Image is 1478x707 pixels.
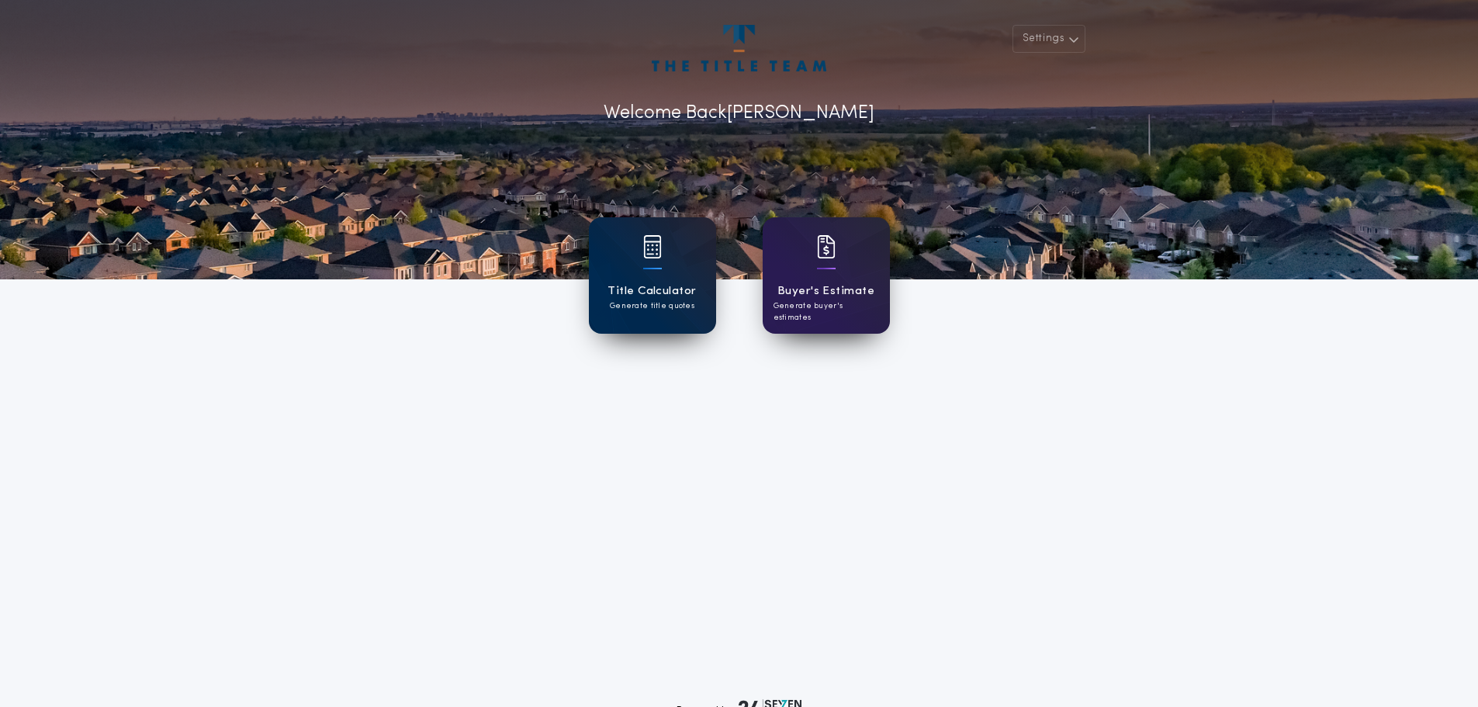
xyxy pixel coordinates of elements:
a: card iconTitle CalculatorGenerate title quotes [589,217,716,334]
p: Generate buyer's estimates [774,300,879,324]
p: Generate title quotes [610,300,694,312]
h1: Buyer's Estimate [777,282,874,300]
a: card iconBuyer's EstimateGenerate buyer's estimates [763,217,890,334]
button: Settings [1012,25,1085,53]
img: card icon [643,235,662,258]
img: account-logo [652,25,826,71]
img: card icon [817,235,836,258]
p: Welcome Back [PERSON_NAME] [604,99,874,127]
h1: Title Calculator [607,282,696,300]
